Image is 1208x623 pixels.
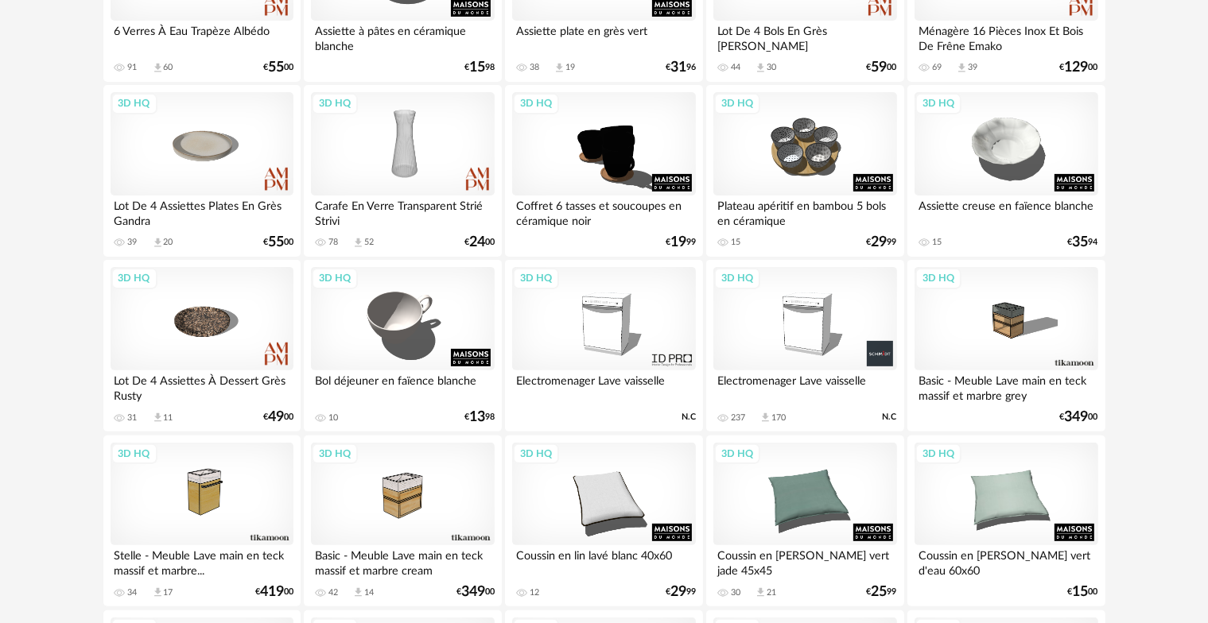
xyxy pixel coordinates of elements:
span: 31 [670,62,686,73]
a: 3D HQ Lot De 4 Assiettes Plates En Grès Gandra 39 Download icon 20 €5500 [103,85,301,257]
div: Coussin en lin lavé blanc 40x60 [512,545,695,577]
span: Download icon [152,237,164,249]
div: 3D HQ [312,93,358,114]
span: 29 [872,237,888,248]
div: € 99 [666,586,696,598]
div: 52 [364,237,374,248]
div: 34 [128,587,138,598]
div: Plateau apéritif en bambou 5 bols en céramique [713,195,896,227]
a: 3D HQ Electromenager Lave vaisselle N.C [505,260,702,431]
span: 129 [1065,62,1089,73]
div: 39 [968,62,977,73]
div: 3D HQ [513,268,559,288]
a: 3D HQ Carafe En Verre Transparent Strié Strivi 78 Download icon 52 €2400 [304,85,501,257]
div: 10 [328,412,338,424]
a: 3D HQ Coussin en lin lavé blanc 40x60 12 €2999 [505,435,702,607]
span: 24 [469,237,485,248]
div: € 00 [1060,62,1098,73]
div: 60 [164,62,173,73]
a: 3D HQ Electromenager Lave vaisselle 237 Download icon 170 N.C [706,260,903,431]
div: 3D HQ [513,93,559,114]
div: Assiette plate en grès vert [512,21,695,52]
span: N.C [883,412,897,423]
div: Carafe En Verre Transparent Strié Strivi [311,195,494,227]
div: € 00 [1060,412,1098,423]
span: Download icon [554,62,565,74]
span: Download icon [352,237,364,249]
div: 3D HQ [714,93,760,114]
div: € 96 [666,62,696,73]
span: 49 [268,412,284,423]
div: € 00 [867,62,897,73]
div: Assiette à pâtes en céramique blanche [311,21,494,52]
div: 15 [932,237,942,248]
div: 12 [530,587,539,598]
div: 21 [767,587,776,598]
div: Coffret 6 tasses et soucoupes en céramique noir [512,195,695,227]
span: 419 [260,586,284,598]
div: 3D HQ [111,443,157,464]
div: € 98 [464,412,495,423]
div: 14 [364,587,374,598]
div: 3D HQ [312,268,358,288]
div: € 00 [263,62,293,73]
span: 13 [469,412,485,423]
div: 3D HQ [915,443,961,464]
div: Electromenager Lave vaisselle [713,370,896,402]
a: 3D HQ Assiette creuse en faïence blanche 15 €3594 [907,85,1105,257]
span: 35 [1073,237,1089,248]
div: 38 [530,62,539,73]
div: 3D HQ [312,443,358,464]
span: 55 [268,237,284,248]
div: € 00 [464,237,495,248]
div: 3D HQ [915,93,961,114]
div: 3D HQ [714,443,760,464]
div: Assiette creuse en faïence blanche [915,195,1097,227]
div: € 99 [666,237,696,248]
div: Lot De 4 Assiettes Plates En Grès Gandra [111,195,293,227]
div: 170 [771,412,786,424]
div: 30 [767,62,776,73]
a: 3D HQ Plateau apéritif en bambou 5 bols en céramique 15 €2999 [706,85,903,257]
div: 31 [128,412,138,424]
div: Coussin en [PERSON_NAME] vert d'eau 60x60 [915,545,1097,577]
a: 3D HQ Coffret 6 tasses et soucoupes en céramique noir €1999 [505,85,702,257]
div: 3D HQ [111,268,157,288]
div: 3D HQ [513,443,559,464]
a: 3D HQ Lot De 4 Assiettes À Dessert Grès Rusty 31 Download icon 11 €4900 [103,260,301,431]
div: 39 [128,237,138,248]
div: 3D HQ [915,268,961,288]
div: 17 [164,587,173,598]
span: 19 [670,237,686,248]
a: 3D HQ Stelle - Meuble Lave main en teck massif et marbre... 34 Download icon 17 €41900 [103,435,301,607]
span: Download icon [956,62,968,74]
span: Download icon [352,586,364,598]
span: 349 [1065,412,1089,423]
div: € 99 [867,586,897,598]
span: Download icon [755,586,767,598]
div: € 99 [867,237,897,248]
div: 42 [328,587,338,598]
div: Coussin en [PERSON_NAME] vert jade 45x45 [713,545,896,577]
div: € 00 [255,586,293,598]
a: 3D HQ Coussin en [PERSON_NAME] vert d'eau 60x60 €1500 [907,435,1105,607]
div: 6 Verres À Eau Trapèze Albédo [111,21,293,52]
div: 15 [731,237,740,248]
span: 55 [268,62,284,73]
div: 78 [328,237,338,248]
div: 69 [932,62,942,73]
div: € 94 [1068,237,1098,248]
div: Bol déjeuner en faïence blanche [311,370,494,402]
span: Download icon [759,412,771,424]
span: 25 [872,586,888,598]
div: 44 [731,62,740,73]
a: 3D HQ Basic - Meuble Lave main en teck massif et marbre grey €34900 [907,260,1105,431]
div: Lot De 4 Bols En Grès [PERSON_NAME] [713,21,896,52]
div: 19 [565,62,575,73]
span: 59 [872,62,888,73]
span: 349 [461,586,485,598]
div: 11 [164,412,173,424]
div: 91 [128,62,138,73]
div: 20 [164,237,173,248]
span: 15 [469,62,485,73]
